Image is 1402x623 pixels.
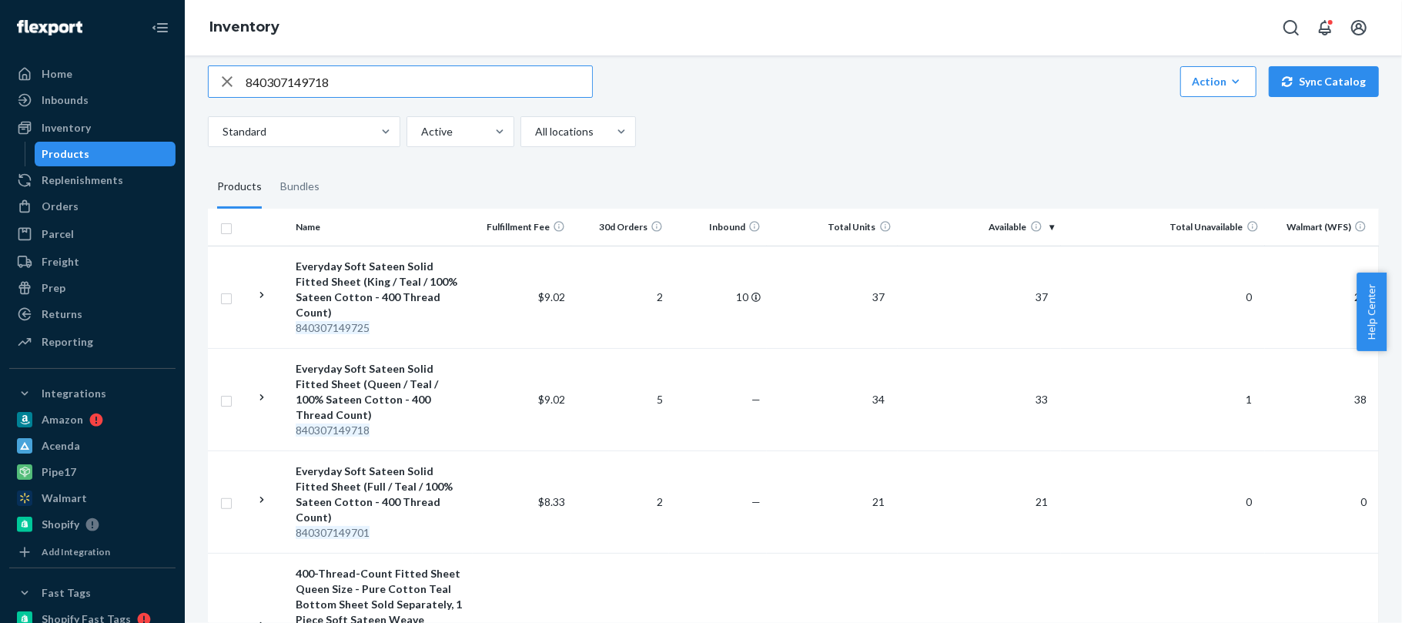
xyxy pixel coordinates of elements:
div: Action [1192,74,1245,89]
div: Inbounds [42,92,89,108]
a: Freight [9,250,176,274]
th: Available [898,209,1061,246]
span: $9.02 [538,290,565,303]
button: Open account menu [1343,12,1374,43]
input: Standard [221,124,223,139]
span: 1 [1240,393,1259,406]
a: Shopify [9,512,176,537]
span: 33 [1030,393,1055,406]
div: Products [217,166,262,209]
a: Walmart [9,486,176,511]
td: 2 [571,451,669,553]
span: 0 [1240,495,1259,508]
input: All locations [534,124,535,139]
div: Integrations [42,386,106,401]
div: Orders [42,199,79,214]
div: Acenda [42,438,80,454]
span: — [751,393,761,406]
div: Everyday Soft Sateen Solid Fitted Sheet (Queen / Teal / 100% Sateen Cotton - 400 Thread Count) [296,361,467,423]
a: Parcel [9,222,176,246]
td: 10 [669,246,767,348]
div: Shopify [42,517,79,532]
th: Walmart (WFS) [1265,209,1379,246]
div: Amazon [42,412,83,427]
div: Freight [42,254,79,270]
th: Total Units [767,209,898,246]
a: Reporting [9,330,176,354]
a: Add Integration [9,543,176,561]
th: Inbound [669,209,767,246]
a: Home [9,62,176,86]
a: Acenda [9,434,176,458]
a: Inbounds [9,88,176,112]
div: Products [42,146,90,162]
div: Returns [42,306,82,322]
a: Orders [9,194,176,219]
div: Fast Tags [42,585,91,601]
img: Flexport logo [17,20,82,35]
th: Fulfillment Fee [473,209,571,246]
a: Replenishments [9,168,176,193]
div: Pipe17 [42,464,76,480]
th: Name [289,209,473,246]
div: Prep [42,280,65,296]
div: Replenishments [42,172,123,188]
a: Prep [9,276,176,300]
button: Open notifications [1310,12,1340,43]
button: Open Search Box [1276,12,1307,43]
div: Add Integration [42,545,110,558]
span: $8.33 [538,495,565,508]
td: 2 [571,246,669,348]
a: Pipe17 [9,460,176,484]
div: Parcel [42,226,74,242]
a: Products [35,142,176,166]
button: Fast Tags [9,581,176,605]
span: 21 [1030,495,1055,508]
span: 37 [1030,290,1055,303]
a: Amazon [9,407,176,432]
input: Active [420,124,421,139]
th: 30d Orders [571,209,669,246]
em: 840307149701 [296,526,370,539]
div: Bundles [280,166,320,209]
td: 0 [1265,451,1379,553]
div: Everyday Soft Sateen Solid Fitted Sheet (Full / Teal / 100% Sateen Cotton - 400 Thread Count) [296,464,467,525]
span: $9.02 [538,393,565,406]
a: Returns [9,302,176,327]
span: — [751,495,761,508]
div: Inventory [42,120,91,136]
em: 840307149725 [296,321,370,334]
input: Search inventory by name or sku [246,66,592,97]
div: Walmart [42,491,87,506]
button: Help Center [1357,273,1387,351]
span: 37 [867,290,892,303]
em: 840307149718 [296,424,370,437]
td: 38 [1265,348,1379,451]
span: 34 [867,393,892,406]
button: Integrations [9,381,176,406]
a: Inventory [9,116,176,140]
a: Inventory [209,18,279,35]
ol: breadcrumbs [197,5,292,50]
div: Everyday Soft Sateen Solid Fitted Sheet (King / Teal / 100% Sateen Cotton - 400 Thread Count) [296,259,467,320]
span: 21 [867,495,892,508]
button: Sync Catalog [1269,66,1379,97]
th: Total Unavailable [1061,209,1265,246]
span: 0 [1240,290,1259,303]
div: Home [42,66,72,82]
button: Action [1180,66,1256,97]
td: 26 [1265,246,1379,348]
td: 5 [571,348,669,451]
div: Reporting [42,334,93,350]
button: Close Navigation [145,12,176,43]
